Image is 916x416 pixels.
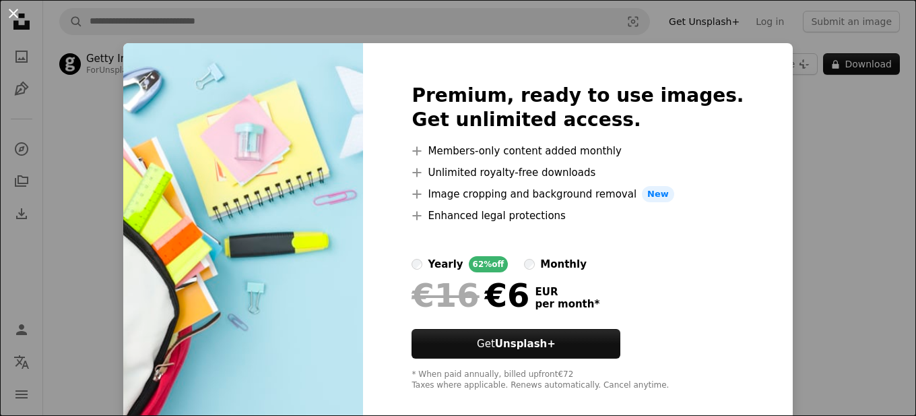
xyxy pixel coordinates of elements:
li: Members-only content added monthly [412,143,744,159]
div: * When paid annually, billed upfront €72 Taxes where applicable. Renews automatically. Cancel any... [412,369,744,391]
div: monthly [540,256,587,272]
li: Unlimited royalty-free downloads [412,165,744,181]
div: 62% off [469,256,509,272]
li: Enhanced legal protections [412,208,744,224]
input: yearly62%off [412,259,422,270]
span: per month * [535,298,599,310]
span: New [642,186,674,202]
input: monthly [524,259,535,270]
strong: Unsplash+ [495,338,556,350]
span: EUR [535,286,599,298]
button: GetUnsplash+ [412,329,620,359]
li: Image cropping and background removal [412,186,744,202]
div: yearly [428,256,463,272]
span: €16 [412,278,479,313]
h2: Premium, ready to use images. Get unlimited access. [412,84,744,132]
div: €6 [412,278,529,313]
